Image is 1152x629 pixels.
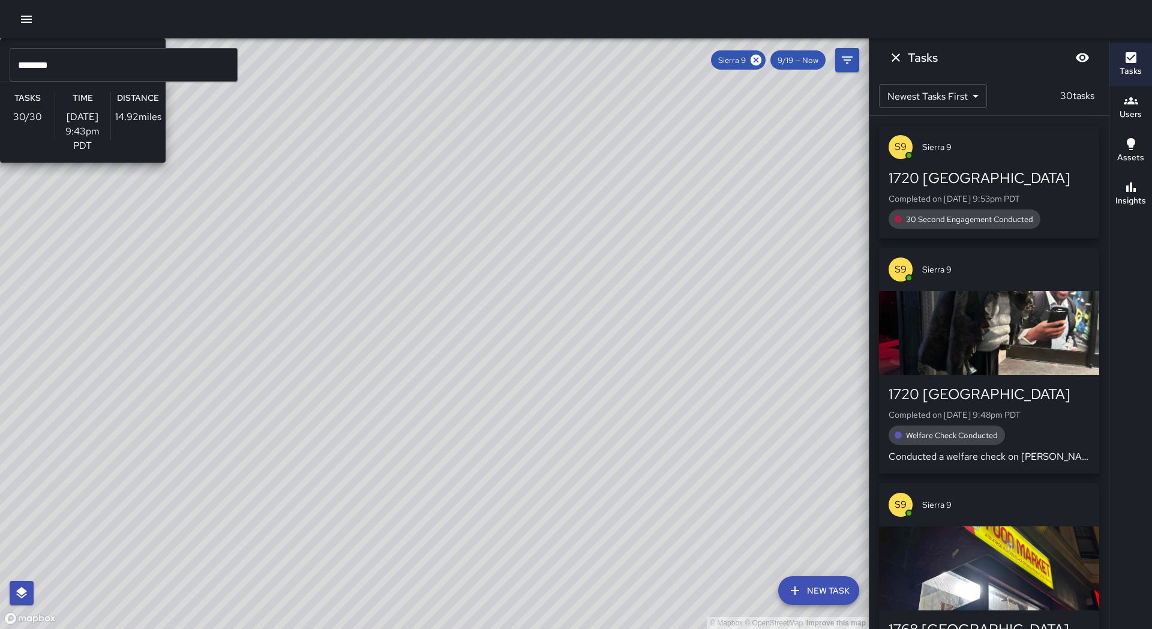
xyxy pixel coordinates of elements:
[922,263,1090,275] span: Sierra 9
[13,110,42,124] p: 30 / 30
[879,84,987,108] div: Newest Tasks First
[14,92,41,105] h6: Tasks
[879,248,1099,474] button: S9Sierra 91720 [GEOGRAPHIC_DATA]Completed on [DATE] 9:48pm PDTWelfare Check ConductedConducted a ...
[1055,89,1099,103] p: 30 tasks
[73,92,93,105] h6: Time
[895,140,907,154] p: S9
[835,48,859,72] button: Filters
[879,125,1099,238] button: S9Sierra 91720 [GEOGRAPHIC_DATA]Completed on [DATE] 9:53pm PDT30 Second Engagement Conducted
[895,262,907,277] p: S9
[1109,86,1152,130] button: Users
[115,110,161,124] p: 14.92 miles
[770,55,826,65] span: 9/19 — Now
[922,141,1090,153] span: Sierra 9
[1120,108,1142,121] h6: Users
[884,46,908,70] button: Dismiss
[1120,65,1142,78] h6: Tasks
[895,498,907,512] p: S9
[711,55,753,65] span: Sierra 9
[1070,46,1094,70] button: Blur
[899,214,1040,224] span: 30 Second Engagement Conducted
[1109,43,1152,86] button: Tasks
[1117,151,1144,164] h6: Assets
[889,169,1090,188] div: 1720 [GEOGRAPHIC_DATA]
[1109,173,1152,216] button: Insights
[117,92,159,105] h6: Distance
[55,110,110,153] p: [DATE] 9:43pm PDT
[889,193,1090,205] p: Completed on [DATE] 9:53pm PDT
[778,576,859,605] button: New Task
[889,450,1090,464] p: Conducted a welfare check on [PERSON_NAME], they were extremely aggressive, security, disengaged,...
[889,409,1090,421] p: Completed on [DATE] 9:48pm PDT
[908,48,938,67] h6: Tasks
[1109,130,1152,173] button: Assets
[922,499,1090,511] span: Sierra 9
[1115,194,1146,208] h6: Insights
[899,430,1005,441] span: Welfare Check Conducted
[889,385,1090,404] div: 1720 [GEOGRAPHIC_DATA]
[711,50,766,70] div: Sierra 9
